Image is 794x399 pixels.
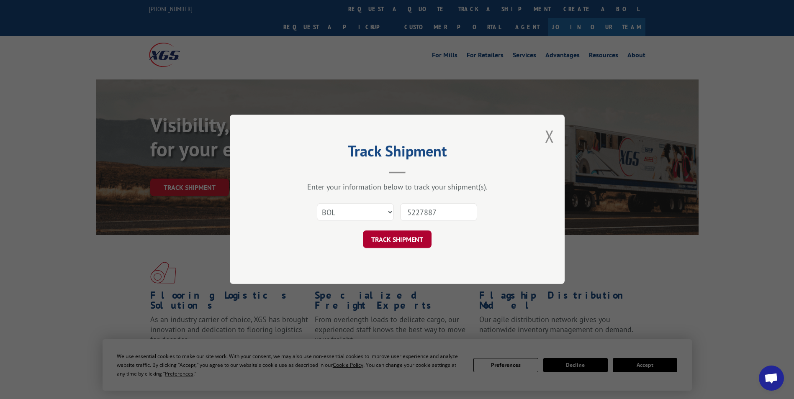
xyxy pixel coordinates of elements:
div: Enter your information below to track your shipment(s). [272,182,523,192]
h2: Track Shipment [272,145,523,161]
input: Number(s) [400,204,477,221]
button: TRACK SHIPMENT [363,231,432,248]
button: Close modal [545,125,554,147]
div: Open chat [759,366,784,391]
